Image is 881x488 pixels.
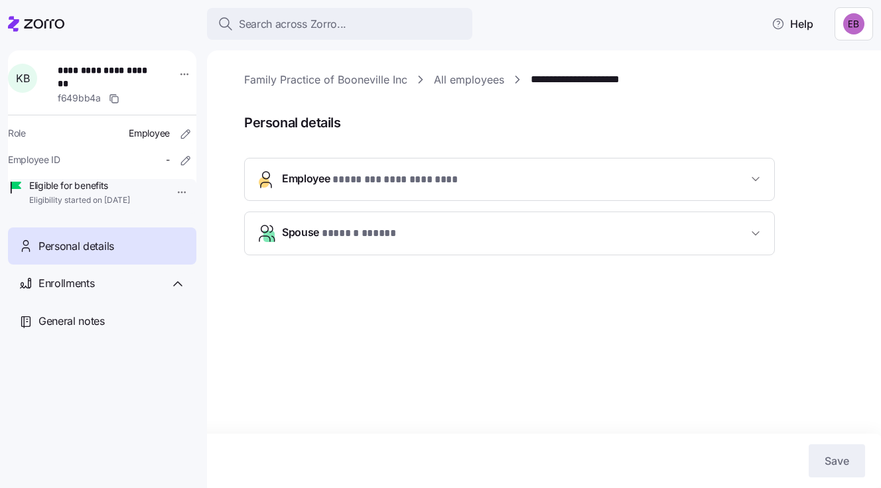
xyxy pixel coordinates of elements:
[38,313,105,330] span: General notes
[434,72,504,88] a: All employees
[761,11,824,37] button: Help
[8,127,26,140] span: Role
[282,224,407,242] span: Spouse
[282,170,480,188] span: Employee
[16,73,29,84] span: K B
[58,91,101,105] span: f649bb4a
[29,179,130,192] span: Eligible for benefits
[843,13,864,34] img: e893a1d701ecdfe11b8faa3453cd5ce7
[244,72,407,88] a: Family Practice of Booneville Inc
[8,153,60,166] span: Employee ID
[38,238,114,255] span: Personal details
[809,444,865,477] button: Save
[38,275,94,292] span: Enrollments
[129,127,170,140] span: Employee
[29,195,130,206] span: Eligibility started on [DATE]
[207,8,472,40] button: Search across Zorro...
[239,16,346,32] span: Search across Zorro...
[166,153,170,166] span: -
[825,453,849,469] span: Save
[772,16,813,32] span: Help
[244,112,862,134] span: Personal details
